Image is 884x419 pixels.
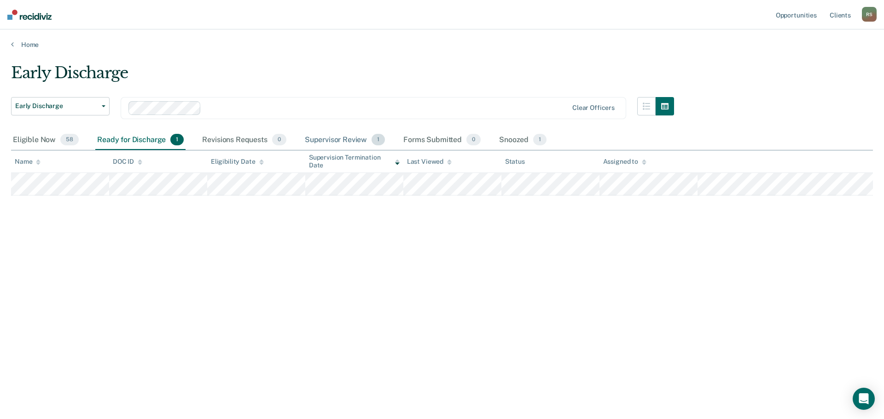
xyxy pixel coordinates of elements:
div: Name [15,158,41,166]
span: 1 [533,134,547,146]
span: 0 [466,134,481,146]
div: Assigned to [603,158,646,166]
div: Eligible Now58 [11,130,81,150]
div: Forms Submitted0 [401,130,483,150]
div: Snoozed1 [497,130,548,150]
button: RS [862,7,877,22]
div: DOC ID [113,158,142,166]
div: Ready for Discharge1 [95,130,186,150]
span: 1 [372,134,385,146]
span: 1 [170,134,184,146]
span: Early Discharge [15,102,98,110]
div: Supervision Termination Date [309,154,400,169]
div: Open Intercom Messenger [853,388,875,410]
div: Clear officers [572,104,615,112]
div: R S [862,7,877,22]
button: Early Discharge [11,97,110,115]
div: Revisions Requests0 [200,130,288,150]
a: Home [11,40,873,49]
div: Supervisor Review1 [303,130,387,150]
img: Recidiviz [7,10,52,20]
div: Eligibility Date [211,158,264,166]
div: Status [505,158,525,166]
div: Last Viewed [407,158,452,166]
span: 58 [60,134,79,146]
span: 0 [272,134,286,146]
div: Early Discharge [11,63,674,90]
